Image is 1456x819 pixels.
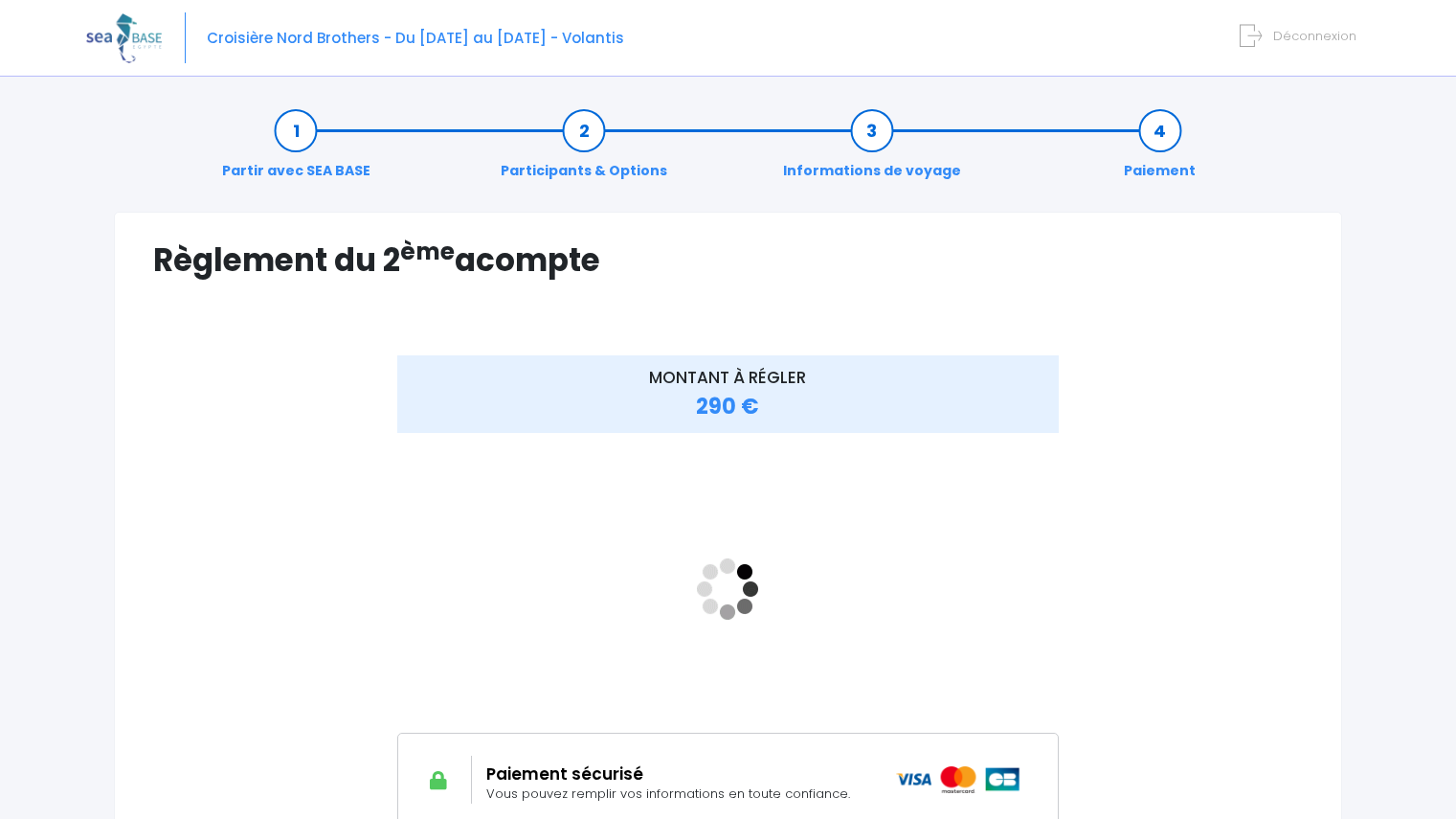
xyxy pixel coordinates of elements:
[486,785,850,803] span: Vous pouvez remplir vos informations en toute confiance.
[486,764,867,784] h2: Paiement sécurisé
[153,241,1303,279] h1: Règlement du 2 acompte
[1273,27,1356,45] span: Déconnexion
[696,392,759,421] span: 290 €
[397,445,1059,733] iframe: <!-- //required -->
[773,121,971,181] a: Informations de voyage
[400,235,455,268] sup: ème
[213,121,380,181] a: Partir avec SEA BASE
[207,28,624,48] span: Croisière Nord Brothers - Du [DATE] au [DATE] - Volantis
[649,366,806,389] span: MONTANT À RÉGLER
[491,121,677,181] a: Participants & Options
[1114,121,1205,181] a: Paiement
[896,766,1021,793] img: icons_paiement_securise@2x.png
